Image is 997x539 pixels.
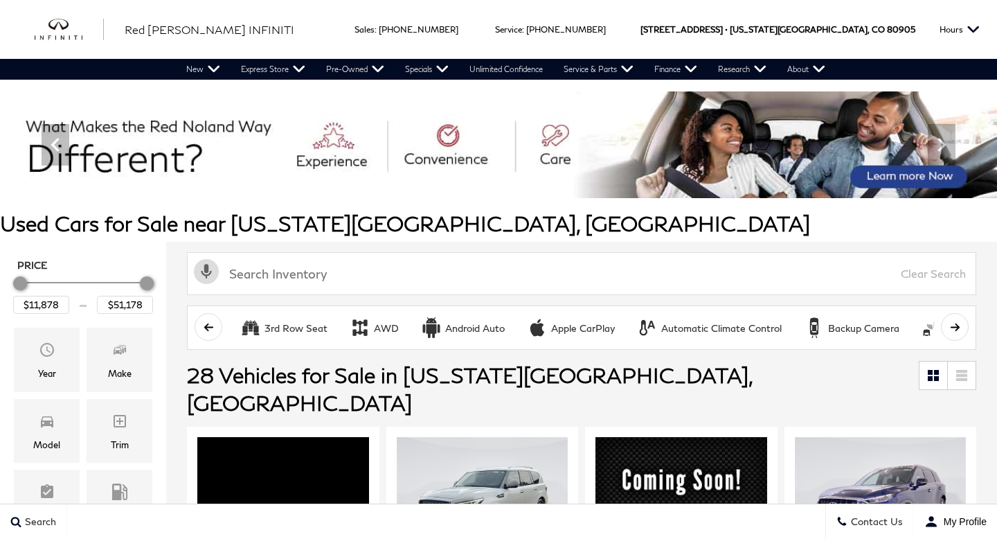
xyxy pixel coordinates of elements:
[233,313,335,342] button: 3rd Row Seat3rd Row Seat
[17,259,149,272] h5: Price
[195,313,222,341] button: scroll left
[527,317,548,338] div: Apple CarPlay
[316,59,395,80] a: Pre-Owned
[125,21,294,38] a: Red [PERSON_NAME] INFINITI
[87,328,152,391] div: MakeMake
[922,317,942,338] div: Blind Spot Monitor
[35,19,104,41] img: INFINITI
[108,366,132,381] div: Make
[240,317,261,338] div: 3rd Row Seat
[13,296,69,314] input: Minimum
[13,272,153,314] div: Price
[379,24,458,35] a: [PHONE_NUMBER]
[97,296,153,314] input: Maximum
[111,338,128,366] span: Make
[640,24,915,35] a: [STREET_ADDRESS] • [US_STATE][GEOGRAPHIC_DATA], CO 80905
[804,317,825,338] div: Backup Camera
[796,313,907,342] button: Backup CameraBackup Camera
[35,19,104,41] a: infiniti
[374,322,399,335] div: AWD
[187,362,752,415] span: 28 Vehicles for Sale in [US_STATE][GEOGRAPHIC_DATA], [GEOGRAPHIC_DATA]
[39,409,55,437] span: Model
[13,276,27,290] div: Minimum Price
[637,317,658,338] div: Automatic Climate Control
[413,313,512,342] button: Android AutoAndroid Auto
[342,313,406,342] button: AWDAWD
[140,276,154,290] div: Maximum Price
[14,399,80,463] div: ModelModel
[33,437,60,452] div: Model
[87,399,152,463] div: TrimTrim
[14,470,80,533] div: FeaturesFeatures
[176,59,836,80] nav: Main Navigation
[350,317,370,338] div: AWD
[176,59,231,80] a: New
[644,59,708,80] a: Finance
[38,366,56,381] div: Year
[187,252,976,295] input: Search Inventory
[111,409,128,437] span: Trim
[938,516,987,527] span: My Profile
[354,24,375,35] span: Sales
[111,437,129,452] div: Trim
[421,317,442,338] div: Android Auto
[914,504,997,539] button: user-profile-menu
[445,322,505,335] div: Android Auto
[264,322,327,335] div: 3rd Row Seat
[21,516,56,528] span: Search
[519,313,622,342] button: Apple CarPlayApple CarPlay
[395,59,459,80] a: Specials
[661,322,782,335] div: Automatic Climate Control
[708,59,777,80] a: Research
[87,470,152,533] div: FueltypeFueltype
[629,313,789,342] button: Automatic Climate ControlAutomatic Climate Control
[777,59,836,80] a: About
[847,516,903,528] span: Contact Us
[828,322,899,335] div: Backup Camera
[551,322,615,335] div: Apple CarPlay
[459,59,553,80] a: Unlimited Confidence
[495,24,522,35] span: Service
[526,24,606,35] a: [PHONE_NUMBER]
[375,24,377,35] span: :
[553,59,644,80] a: Service & Parts
[231,59,316,80] a: Express Store
[39,338,55,366] span: Year
[941,313,969,341] button: scroll right
[14,328,80,391] div: YearYear
[39,480,55,508] span: Features
[111,480,128,508] span: Fueltype
[125,23,294,36] span: Red [PERSON_NAME] INFINITI
[522,24,524,35] span: :
[194,259,219,284] svg: Click to toggle on voice search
